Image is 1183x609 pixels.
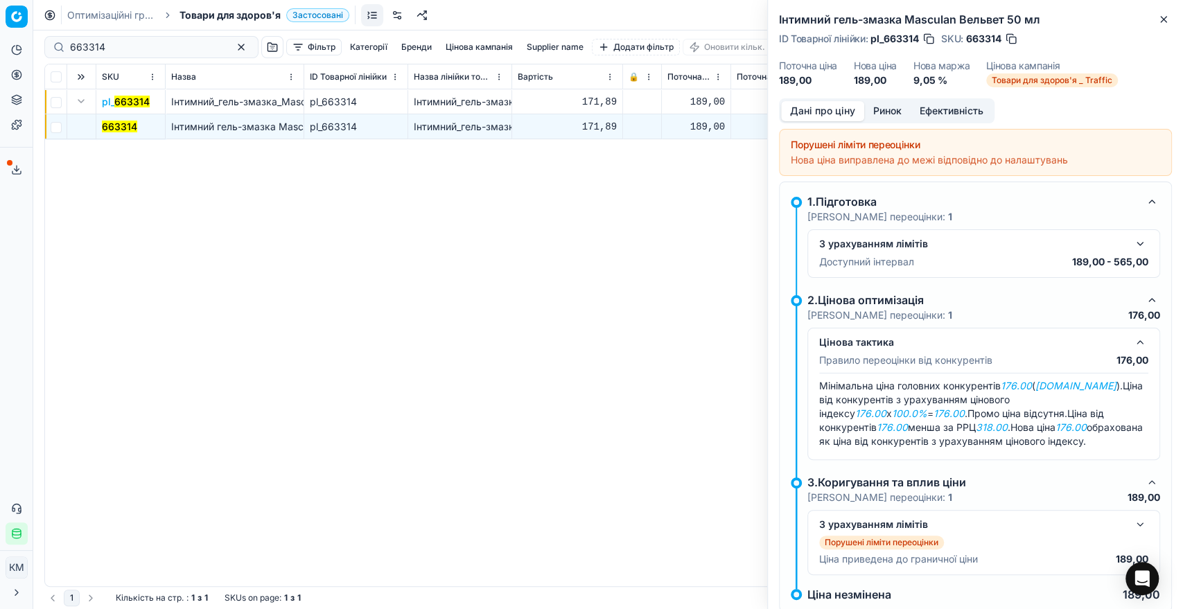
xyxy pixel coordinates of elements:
em: 176.00 [877,421,908,433]
button: Ринок [864,101,911,121]
em: 176.00 [1055,421,1087,433]
input: Пошук по SKU або назві [70,40,222,54]
em: 100.0% [892,407,927,419]
dd: 189,00 [854,73,897,87]
span: SKU [102,71,119,82]
button: Дані про ціну [781,101,864,121]
span: Назва [171,71,196,82]
span: Поточна промо ціна [737,71,815,82]
div: 171,89 [518,120,617,134]
span: 663314 [966,32,1001,46]
button: Оновити кільк. [683,39,771,55]
div: Порушені ліміти переоцінки [791,138,1160,152]
strong: 1 [284,592,288,603]
p: Доступний інтервал [819,255,914,269]
p: Ціна приведена до граничної ціни [819,552,978,566]
div: 189,00 [667,120,725,134]
dt: Цінова кампанія [986,61,1118,71]
span: КM [6,557,27,578]
strong: 1 [191,592,195,603]
strong: 1 [297,592,301,603]
button: Go to next page [82,590,99,606]
p: 189,00 [1128,491,1160,504]
em: 176.00 [934,407,965,419]
div: З урахуванням лімітів [819,237,1126,251]
span: Поточна ціна [667,71,711,82]
span: Інтимний гель-змазка Masculan Вельвет 50 мл [171,121,394,132]
span: 🔒 [629,71,639,82]
span: Назва лінійки товарів [414,71,492,82]
div: Open Intercom Messenger [1125,562,1159,595]
button: Додати фільтр [592,39,680,55]
strong: 1 [204,592,208,603]
span: Інтимний_гель-змазка_Masculan_Вельвет_50_мл [171,96,400,107]
span: Вартість [518,71,553,82]
p: [PERSON_NAME] переоцінки: [807,491,952,504]
span: ID Товарної лінійки [310,71,387,82]
span: Кількість на стр. [116,592,184,603]
em: 318.00 [976,421,1008,433]
span: Товари для здоров'яЗастосовані [179,8,349,22]
div: 2.Цінова оптимізація [807,292,1138,308]
button: Supplier name [521,39,589,55]
div: 189,00 [737,95,829,109]
div: 189,00 [737,120,829,134]
mark: 663314 [114,96,150,107]
div: 171,89 [518,95,617,109]
strong: з [198,592,202,603]
button: Бренди [396,39,437,55]
dt: Нова ціна [854,61,897,71]
button: Категорії [344,39,393,55]
nav: pagination [44,590,99,606]
div: Інтимний_гель-змазка_Masculan_Вельвет_50_мл [414,120,506,134]
button: Go to previous page [44,590,61,606]
p: Порушені ліміти переоцінки [825,537,938,548]
div: : [116,592,208,603]
em: 176.00 [1001,380,1032,391]
strong: 1 [948,309,952,321]
p: 176,00 [1128,308,1160,322]
span: pl_663314 [870,32,919,46]
span: Мінімальна ціна головних конкурентів ( ). [819,380,1123,391]
div: Нова ціна виправлена до межі відповідно до налаштувань [791,153,1160,167]
a: Оптимізаційні групи [67,8,156,22]
em: 176.00 [855,407,886,419]
button: Ефективність [911,101,992,121]
nav: breadcrumb [67,8,349,22]
strong: 1 [948,491,952,503]
button: КM [6,556,28,579]
p: Ціна незмінена [807,589,891,600]
div: 1.Підготовка [807,193,1138,210]
button: Фільтр [286,39,342,55]
p: 176,00 [1116,353,1148,367]
div: Цінова тактика [819,335,1126,349]
span: Товари для здоров'я [179,8,281,22]
p: 189,00 [1116,552,1148,566]
span: Ціна від конкурентів з урахуванням цінового індексу x = . [819,380,1143,419]
span: ID Товарної лінійки : [779,34,868,44]
strong: 1 [948,211,952,222]
div: 189,00 [667,95,725,109]
span: SKU : [941,34,963,44]
mark: 663314 [102,121,137,132]
dd: 189,00 [779,73,837,87]
p: [PERSON_NAME] переоцінки: [807,210,952,224]
dt: Поточна ціна [779,61,837,71]
span: Товари для здоров'я _ Traffic [986,73,1118,87]
button: 1 [64,590,80,606]
button: Expand [73,93,89,109]
p: 189,00 [1123,589,1160,600]
h2: Інтимний гель-змазка Masculan Вельвет 50 мл [779,11,1172,28]
div: pl_663314 [310,95,402,109]
button: Expand all [73,69,89,85]
div: З урахуванням лімітів [819,518,1126,531]
button: Цінова кампанія [440,39,518,55]
button: pl_663314 [102,95,150,109]
span: Застосовані [286,8,349,22]
span: SKUs on page : [225,592,281,603]
dd: 9,05 % [913,73,970,87]
div: 3.Коригування та вплив ціни [807,474,1138,491]
p: Правило переоцінки від конкурентів [819,353,992,367]
div: Інтимний_гель-змазка_Masculan_Вельвет_50_мл [414,95,506,109]
em: [DOMAIN_NAME] [1035,380,1116,391]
